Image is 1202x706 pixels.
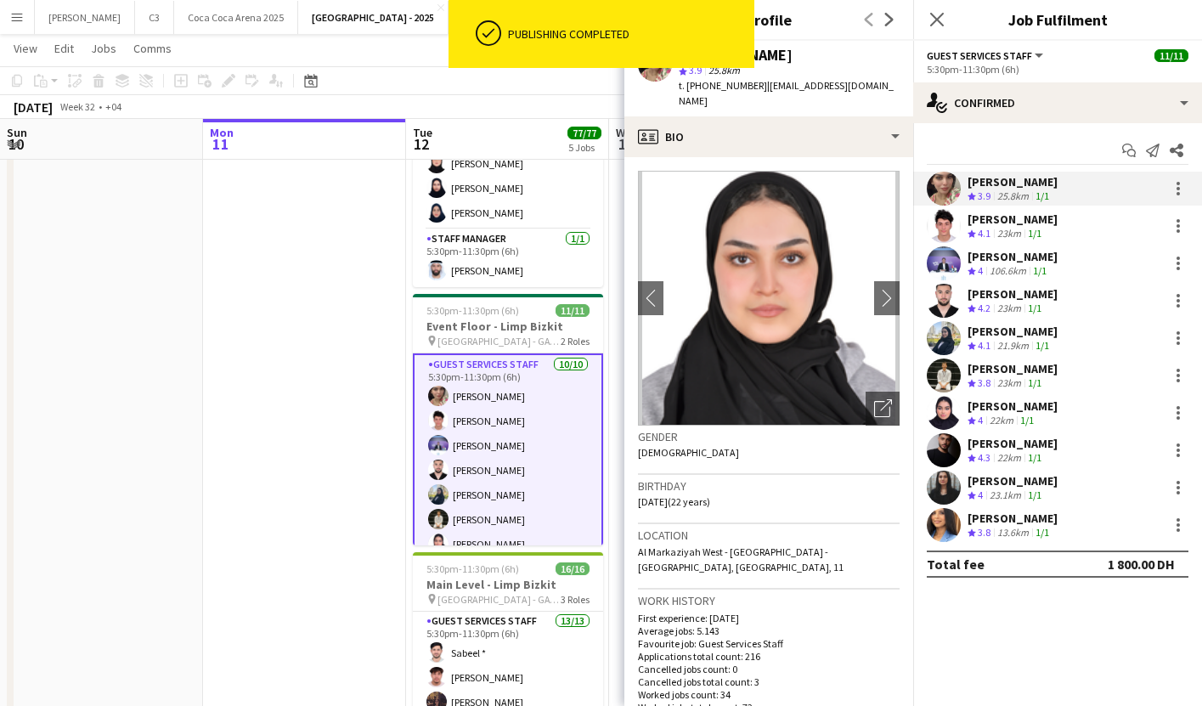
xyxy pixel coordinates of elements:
a: View [7,37,44,59]
h3: Main Level - Limp Bizkit [413,577,603,592]
div: 23km [994,227,1024,241]
div: Open photos pop-in [866,392,900,426]
div: [DATE] [14,99,53,116]
span: 5:30pm-11:30pm (6h) [426,304,519,317]
span: Mon [210,125,234,140]
app-skills-label: 1/1 [1036,189,1049,202]
div: 23km [994,302,1024,316]
app-card-role: Staff Manager1/15:30pm-11:30pm (6h)[PERSON_NAME] [413,229,603,287]
app-skills-label: 1/1 [1028,376,1041,389]
div: [PERSON_NAME] [968,174,1058,189]
button: [PERSON_NAME] [35,1,135,34]
span: 5:30pm-11:30pm (6h) [426,562,519,575]
span: 3.9 [978,189,990,202]
app-skills-label: 1/1 [1036,526,1049,539]
div: 5 Jobs [568,141,601,154]
span: 4 [978,414,983,426]
h3: Event Floor - Limp Bizkit [413,319,603,334]
span: 4 [978,264,983,277]
a: Comms [127,37,178,59]
app-card-role: Registration/ Ticketing3/35:30pm-11:30pm (6h)[PERSON_NAME][PERSON_NAME][PERSON_NAME] [413,122,603,229]
p: Average jobs: 5.143 [638,624,900,637]
app-skills-label: 1/1 [1028,302,1041,314]
button: [GEOGRAPHIC_DATA] - 2025 [298,1,449,34]
div: 25.8km [994,189,1032,204]
span: 4.2 [978,302,990,314]
h3: Gender [638,429,900,444]
app-skills-label: 1/1 [1020,414,1034,426]
span: Al Markaziyah West - [GEOGRAPHIC_DATA] - [GEOGRAPHIC_DATA], [GEOGRAPHIC_DATA], 11 [638,545,844,573]
span: 4 [978,489,983,501]
div: Bio [624,116,913,157]
div: +04 [105,100,121,113]
p: Worked jobs count: 34 [638,688,900,701]
span: 4.1 [978,339,990,352]
span: t. [PHONE_NUMBER] [679,79,767,92]
span: 11 [207,134,234,154]
p: Favourite job: Guest Services Staff [638,637,900,650]
span: 3 Roles [561,593,590,606]
div: 1 800.00 DH [1108,556,1175,573]
div: 13.6km [994,526,1032,540]
img: Crew avatar or photo [638,171,900,426]
div: [PERSON_NAME] [968,286,1058,302]
div: Confirmed [913,82,1202,123]
h3: Location [638,528,900,543]
span: Wed [616,125,638,140]
div: 22km [986,414,1017,428]
div: 106.6km [986,264,1030,279]
span: 2 Roles [561,335,590,347]
span: Edit [54,41,74,56]
span: [DATE] (22 years) [638,495,710,508]
div: Total fee [927,556,985,573]
app-skills-label: 1/1 [1033,264,1047,277]
app-job-card: 5:30pm-11:30pm (6h)4/4Box Office - Limp Bizkit [GEOGRAPHIC_DATA] - GATE 72 RolesRegistration/ Tic... [413,63,603,287]
app-skills-label: 1/1 [1028,451,1041,464]
div: 5:30pm-11:30pm (6h) [927,63,1188,76]
span: Week 32 [56,100,99,113]
span: 12 [410,134,432,154]
app-skills-label: 1/1 [1028,489,1041,501]
span: [DEMOGRAPHIC_DATA] [638,446,739,459]
app-skills-label: 1/1 [1028,227,1041,240]
a: Jobs [84,37,123,59]
div: 23km [994,376,1024,391]
span: [GEOGRAPHIC_DATA] - GATE 7 [437,593,561,606]
span: 3.8 [978,376,990,389]
span: 3.8 [978,526,990,539]
span: 4.1 [978,227,990,240]
p: Cancelled jobs total count: 3 [638,675,900,688]
p: Applications total count: 216 [638,650,900,663]
div: [PERSON_NAME] [968,324,1058,339]
div: [PERSON_NAME] [968,361,1058,376]
span: 13 [613,134,638,154]
span: View [14,41,37,56]
span: 11/11 [1154,49,1188,62]
button: Coca Coca Arena 2025 [174,1,298,34]
div: [PERSON_NAME] [968,212,1058,227]
p: Cancelled jobs count: 0 [638,663,900,675]
span: Sun [7,125,27,140]
span: Jobs [91,41,116,56]
span: 4.3 [978,451,990,464]
span: Guest Services Staff [927,49,1032,62]
span: 10 [4,134,27,154]
div: [PERSON_NAME] [968,398,1058,414]
span: [GEOGRAPHIC_DATA] - GATE 7 [437,335,561,347]
div: [PERSON_NAME] [968,436,1058,451]
span: | [EMAIL_ADDRESS][DOMAIN_NAME] [679,79,894,107]
app-job-card: 5:30pm-11:30pm (6h)11/11Event Floor - Limp Bizkit [GEOGRAPHIC_DATA] - GATE 72 RolesGuest Services... [413,294,603,545]
span: 16/16 [556,562,590,575]
button: C3 [135,1,174,34]
app-skills-label: 1/1 [1036,339,1049,352]
div: [PERSON_NAME] [968,249,1058,264]
div: Publishing completed [508,26,748,42]
span: Tue [413,125,432,140]
h3: Birthday [638,478,900,494]
div: [PERSON_NAME] [968,511,1058,526]
button: Guest Services Staff [927,49,1046,62]
span: Comms [133,41,172,56]
p: First experience: [DATE] [638,612,900,624]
